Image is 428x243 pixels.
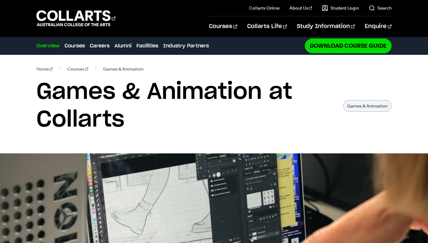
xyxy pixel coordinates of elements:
a: Careers [90,42,110,50]
a: Enquire [365,16,392,37]
a: Overview [36,42,60,50]
a: Courses [67,65,88,73]
span: Games & Animation [103,65,143,73]
a: Industry Partners [163,42,209,50]
a: Alumni [114,42,131,50]
a: Facilities [136,42,158,50]
a: Courses [209,16,237,37]
h1: Games & Animation at Collarts [36,78,337,134]
a: Collarts Online [249,5,280,11]
a: Download Course Guide [305,38,392,53]
a: Home [36,65,53,73]
a: Student Login [322,5,359,11]
div: Go to homepage [36,10,115,27]
p: Games & Animation [343,100,392,112]
a: About Us [289,5,312,11]
a: Study Information [297,16,355,37]
a: Collarts Life [247,16,287,37]
a: Search [369,5,392,11]
a: Courses [64,42,85,50]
